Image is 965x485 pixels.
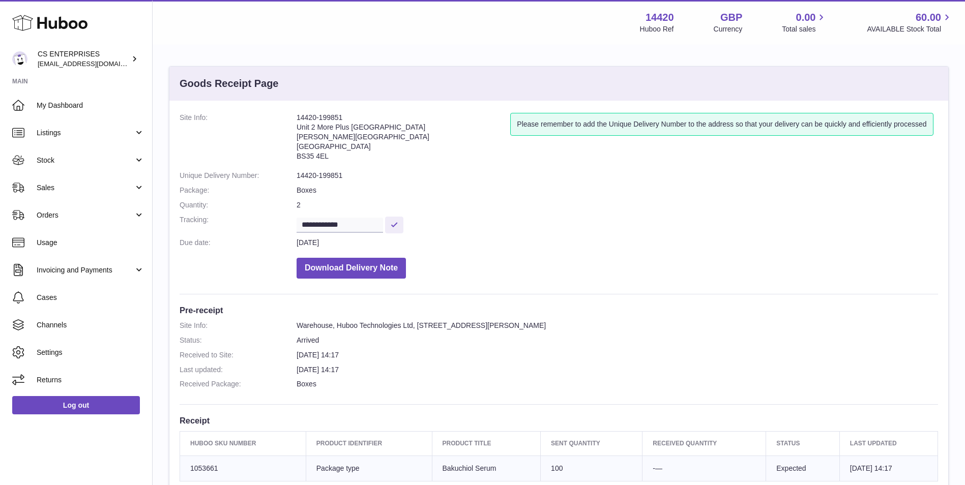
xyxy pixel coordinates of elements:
a: 0.00 Total sales [782,11,827,34]
th: Last updated [839,432,938,456]
span: My Dashboard [37,101,144,110]
td: Package type [306,456,432,481]
strong: 14420 [646,11,674,24]
div: Please remember to add the Unique Delivery Number to the address so that your delivery can be qui... [510,113,933,136]
h3: Goods Receipt Page [180,77,279,90]
span: Returns [37,375,144,385]
a: Log out [12,396,140,414]
th: Huboo SKU Number [180,432,306,456]
span: Channels [37,320,144,330]
span: Usage [37,238,144,248]
h3: Receipt [180,415,938,426]
dd: [DATE] 14:17 [297,350,938,360]
div: Currency [714,24,743,34]
td: Expected [766,456,840,481]
h3: Pre-receipt [180,305,938,316]
td: [DATE] 14:17 [839,456,938,481]
span: Cases [37,293,144,302]
span: [EMAIL_ADDRESS][DOMAIN_NAME] [38,59,150,68]
dd: 2 [297,200,938,210]
address: 14420-199851 Unit 2 More Plus [GEOGRAPHIC_DATA] [PERSON_NAME][GEOGRAPHIC_DATA] [GEOGRAPHIC_DATA] ... [297,113,510,166]
th: Product Identifier [306,432,432,456]
span: Sales [37,183,134,193]
td: 100 [541,456,642,481]
dd: [DATE] 14:17 [297,365,938,375]
th: Sent Quantity [541,432,642,456]
span: Orders [37,210,134,220]
th: Status [766,432,840,456]
span: Invoicing and Payments [37,265,134,275]
dt: Site Info: [180,321,297,330]
td: 1053661 [180,456,306,481]
dt: Site Info: [180,113,297,166]
td: -— [642,456,766,481]
dt: Package: [180,186,297,195]
dt: Status: [180,336,297,345]
span: 0.00 [796,11,816,24]
dd: [DATE] [297,238,938,248]
div: CS ENTERPRISES [38,49,129,69]
th: Received Quantity [642,432,766,456]
span: 60.00 [916,11,941,24]
dt: Due date: [180,238,297,248]
strong: GBP [720,11,742,24]
span: Stock [37,156,134,165]
dt: Tracking: [180,215,297,233]
dt: Quantity: [180,200,297,210]
dd: Boxes [297,186,938,195]
dt: Received Package: [180,379,297,389]
dd: Arrived [297,336,938,345]
dt: Unique Delivery Number: [180,171,297,180]
span: Listings [37,128,134,138]
div: Huboo Ref [640,24,674,34]
dt: Last updated: [180,365,297,375]
td: Bakuchiol Serum [432,456,541,481]
a: 60.00 AVAILABLE Stock Total [867,11,953,34]
button: Download Delivery Note [297,258,406,279]
span: Total sales [782,24,827,34]
span: Settings [37,348,144,357]
dt: Received to Site: [180,350,297,360]
dd: Boxes [297,379,938,389]
dd: 14420-199851 [297,171,938,180]
span: AVAILABLE Stock Total [867,24,953,34]
th: Product title [432,432,541,456]
img: internalAdmin-14420@internal.huboo.com [12,51,27,67]
dd: Warehouse, Huboo Technologies Ltd, [STREET_ADDRESS][PERSON_NAME] [297,321,938,330]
